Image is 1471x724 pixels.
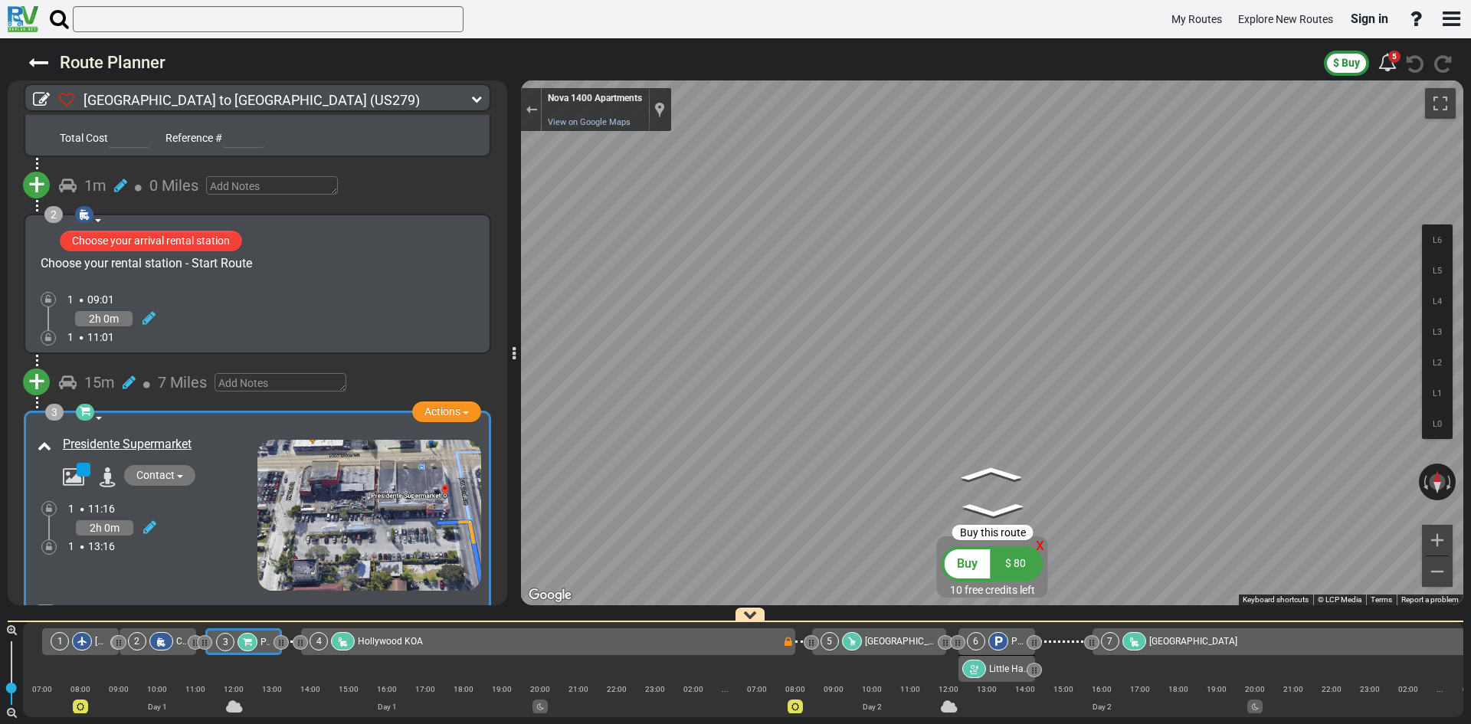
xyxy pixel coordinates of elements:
[947,500,1040,522] path: Go South
[713,694,738,709] div: |
[23,172,50,198] button: +
[165,132,222,144] span: Reference #
[636,694,674,709] div: |
[406,682,444,696] div: 17:00
[215,682,253,696] div: 12:00
[1121,682,1159,696] div: 17:00
[989,663,1070,674] span: Little Havana Tours
[1005,557,1026,569] span: $ 80
[814,694,853,709] div: |
[1324,51,1369,76] button: $ Buy
[61,694,100,709] div: |
[378,703,397,711] span: Day 1
[853,694,891,709] div: |
[149,176,198,195] span: 0 Miles
[1197,682,1236,696] div: 19:00
[1083,694,1121,709] div: |
[41,255,252,273] div: Choose your rental station - Start Route
[814,682,853,696] div: 09:00
[598,682,636,696] div: 22:00
[957,556,978,571] span: Buy
[1036,535,1044,554] span: x
[51,632,69,650] div: 1
[1197,694,1236,709] div: |
[88,540,115,552] span: 13:16
[1344,3,1395,35] a: Sign in
[1351,682,1389,696] div: 23:00
[559,694,598,709] div: |
[444,682,483,696] div: 18:00
[1389,682,1427,696] div: 02:00
[1351,11,1388,26] span: Sign in
[1093,703,1112,711] span: Day 2
[1243,595,1309,605] button: Keyboard shortcuts
[1422,255,1453,286] button: L5
[863,703,882,711] span: Day 2
[1274,682,1312,696] div: 21:00
[176,682,215,696] div: 11:00
[253,694,291,709] div: |
[329,694,368,709] div: |
[138,694,176,709] div: |
[521,100,541,120] button: Exit the Street View
[525,585,575,605] img: Google
[713,682,738,696] div: ...
[1274,694,1312,709] div: |
[291,694,329,709] div: |
[8,6,38,32] img: RvPlanetLogo.png
[44,206,63,223] div: 2
[521,682,559,696] div: 20:00
[136,469,175,481] span: Contact
[310,632,328,650] div: 4
[63,437,192,451] a: Presidente Supermarket
[674,682,713,696] div: 02:00
[967,632,985,650] div: 6
[100,682,138,696] div: 09:00
[1159,682,1197,696] div: 18:00
[370,92,420,108] span: (US279)
[865,636,953,647] span: [GEOGRAPHIC_DATA]
[1231,5,1340,34] a: Explore New Routes
[67,331,74,343] span: 1
[776,682,814,696] div: 08:00
[84,92,367,108] span: [GEOGRAPHIC_DATA] to [GEOGRAPHIC_DATA]
[215,694,253,709] div: |
[23,682,61,696] div: 07:00
[60,132,108,144] span: Total Cost
[968,694,1006,709] div: |
[148,703,167,711] span: Day 1
[23,694,61,709] div: |
[88,503,115,515] span: 11:16
[158,373,207,391] span: 7 Miles
[1378,50,1397,76] div: 5
[965,584,1035,596] span: free credits left
[1044,682,1083,696] div: 15:00
[1044,694,1083,709] div: |
[937,545,1048,582] button: Buy $ 80
[654,101,665,118] a: Show location on map
[1083,682,1121,696] div: 16:00
[891,694,929,709] div: |
[1430,464,1445,500] button: Reset the view
[1006,682,1044,696] div: 14:00
[1312,682,1351,696] div: 22:00
[24,214,491,353] div: 2 Choose your arrival rental station Choose your rental station - Start Route 1 09:01 2h 0m 1 11:01
[598,694,636,709] div: |
[1422,347,1453,378] button: L2
[1149,636,1237,647] span: [GEOGRAPHIC_DATA]
[674,694,713,709] div: |
[1121,694,1159,709] div: |
[1422,408,1453,439] button: L0
[68,503,74,515] span: 1
[291,682,329,696] div: 14:00
[1422,378,1453,408] button: L1
[76,520,133,536] div: 2h 0m
[1425,88,1456,119] button: Toggle fullscreen view
[1159,694,1197,709] div: |
[100,694,138,709] div: |
[1422,316,1453,347] button: L3
[1101,632,1119,650] div: 7
[548,93,642,103] a: Nova 1400 Apartments
[1236,682,1274,696] div: 20:00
